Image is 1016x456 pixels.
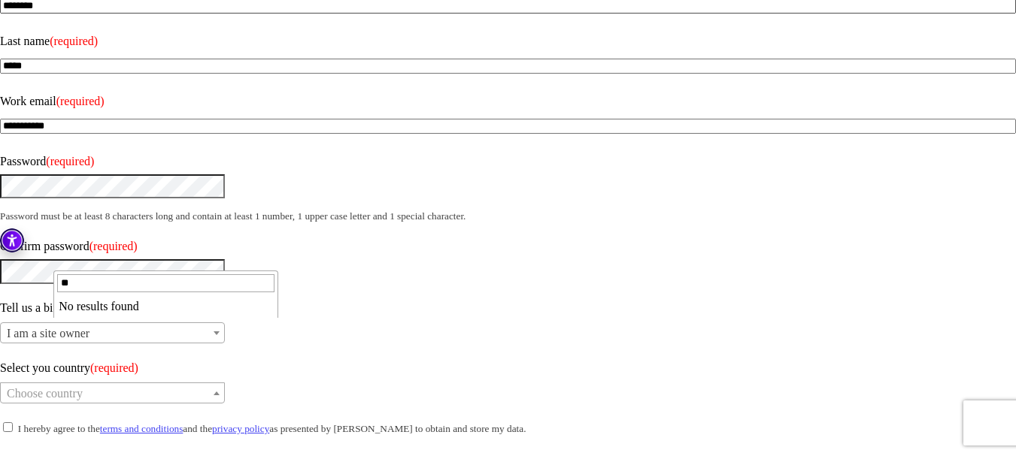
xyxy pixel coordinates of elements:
span: I am a site owner [1,323,224,344]
span: (required) [56,95,105,107]
span: (required) [46,155,94,168]
span: Choose country [7,387,83,400]
input: I hereby agree to theterms and conditionsand theprivacy policyas presented by [PERSON_NAME] to ob... [3,422,13,432]
a: terms and conditions [100,423,183,434]
a: privacy policy [212,423,269,434]
li: No results found [54,295,278,318]
span: (required) [50,35,98,47]
span: (required) [90,361,138,374]
span: (required) [89,240,138,252]
small: I hereby agree to the and the as presented by [PERSON_NAME] to obtain and store my data. [18,423,526,434]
